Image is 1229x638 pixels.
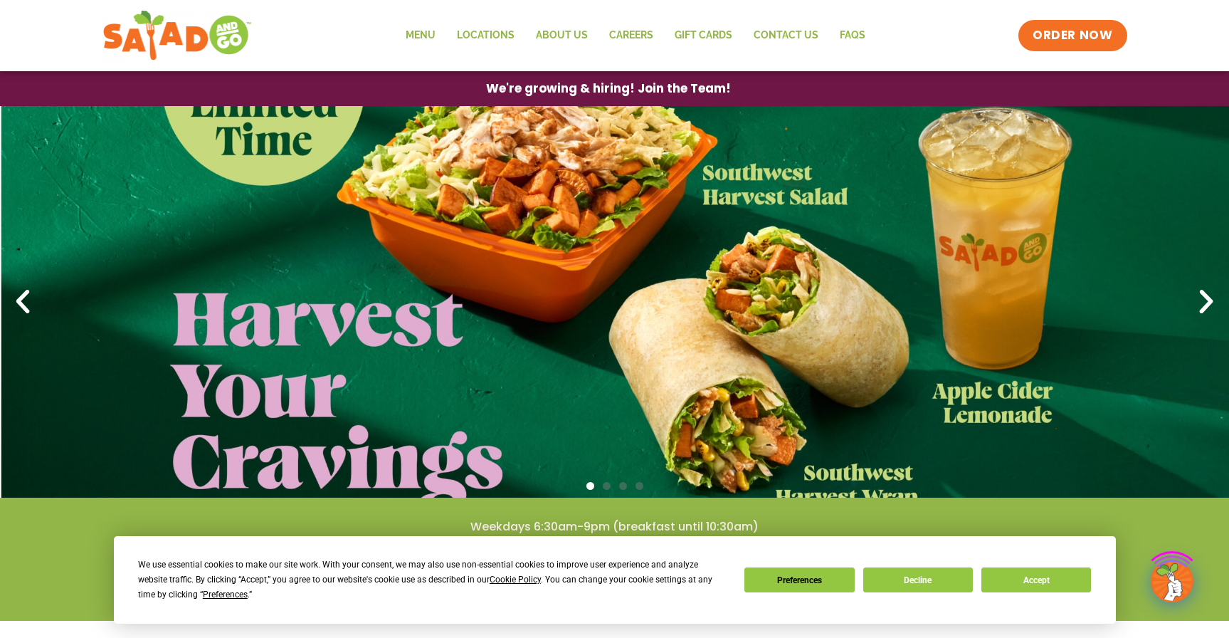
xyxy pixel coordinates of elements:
h4: Weekdays 6:30am-9pm (breakfast until 10:30am) [28,519,1201,535]
span: We're growing & hiring! Join the Team! [486,83,731,95]
button: Preferences [744,568,854,592]
a: ORDER NOW [1018,20,1127,51]
a: Menu [395,19,446,52]
div: Next slide [1191,286,1222,318]
a: FAQs [829,19,876,52]
img: new-SAG-logo-768×292 [102,7,253,64]
div: We use essential cookies to make our site work. With your consent, we may also use non-essential ... [138,558,727,602]
button: Decline [863,568,973,592]
a: We're growing & hiring! Join the Team! [465,72,752,105]
a: Careers [598,19,664,52]
span: Cookie Policy [490,575,541,585]
span: Preferences [203,590,248,600]
a: About Us [525,19,598,52]
div: Cookie Consent Prompt [114,536,1116,624]
span: Go to slide 3 [619,482,627,490]
button: Accept [981,568,1091,592]
span: Go to slide 4 [635,482,643,490]
span: ORDER NOW [1033,27,1112,44]
a: Contact Us [743,19,829,52]
a: Locations [446,19,525,52]
span: Go to slide 2 [603,482,611,490]
h4: Weekends 7am-9pm (breakfast until 11am) [28,542,1201,558]
div: Previous slide [7,286,38,318]
span: Go to slide 1 [586,482,594,490]
nav: Menu [395,19,876,52]
a: GIFT CARDS [664,19,743,52]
